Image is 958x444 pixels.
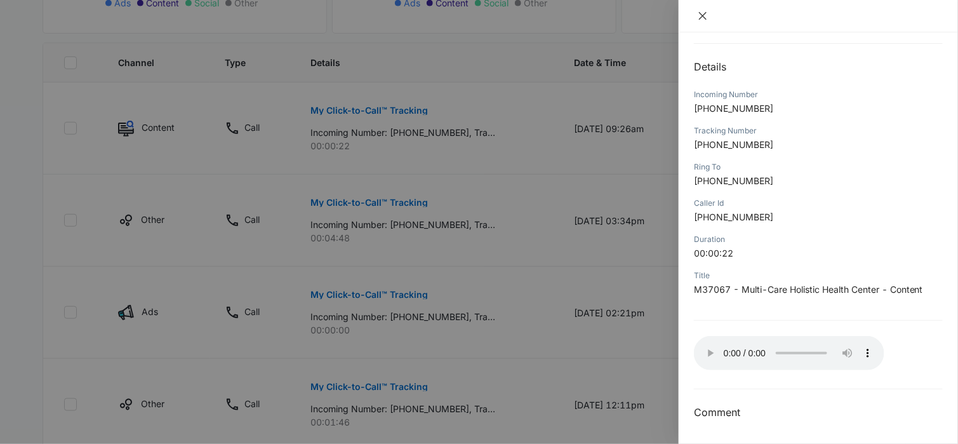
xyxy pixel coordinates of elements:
[694,336,884,370] audio: Your browser does not support the audio tag.
[694,175,773,186] span: [PHONE_NUMBER]
[694,198,943,209] div: Caller Id
[694,284,923,295] span: M37067 - Multi-Care Holistic Health Center - Content
[694,89,943,100] div: Incoming Number
[694,139,773,150] span: [PHONE_NUMBER]
[694,248,733,259] span: 00:00:22
[694,10,712,22] button: Close
[694,234,943,245] div: Duration
[694,59,943,74] h2: Details
[694,103,773,114] span: [PHONE_NUMBER]
[694,270,943,281] div: Title
[694,405,943,420] h3: Comment
[694,161,943,173] div: Ring To
[698,11,708,21] span: close
[694,212,773,222] span: [PHONE_NUMBER]
[694,125,943,137] div: Tracking Number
